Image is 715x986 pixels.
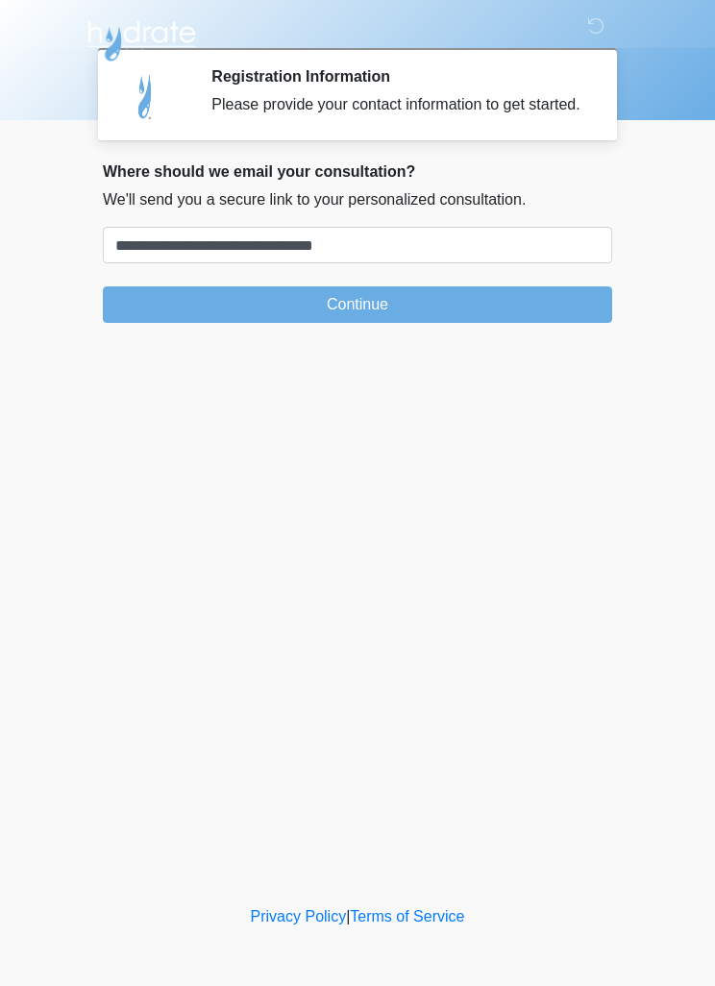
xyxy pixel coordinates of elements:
[211,93,583,116] div: Please provide your contact information to get started.
[103,188,612,211] p: We'll send you a secure link to your personalized consultation.
[84,14,199,62] img: Hydrate IV Bar - Scottsdale Logo
[117,67,175,125] img: Agent Avatar
[350,908,464,924] a: Terms of Service
[103,286,612,323] button: Continue
[346,908,350,924] a: |
[251,908,347,924] a: Privacy Policy
[103,162,612,181] h2: Where should we email your consultation?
